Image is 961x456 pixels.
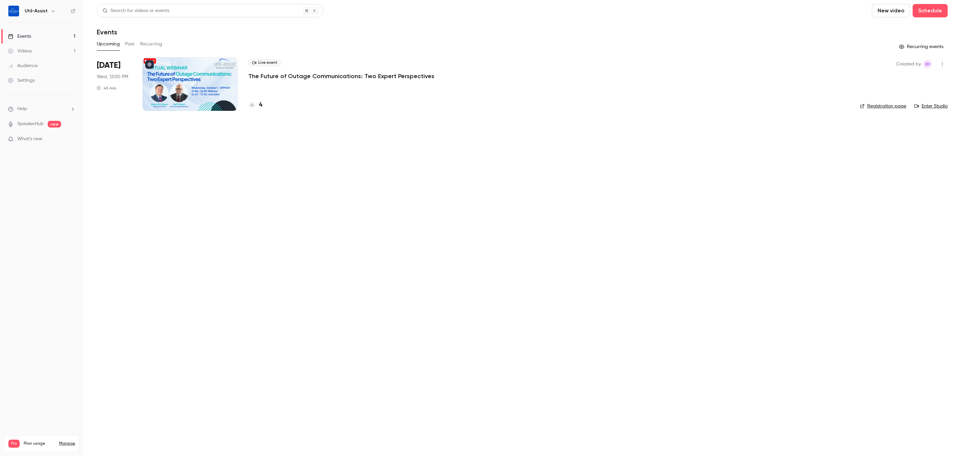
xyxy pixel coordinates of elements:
span: Plan usage [24,441,55,446]
span: Pro [8,440,20,448]
a: Manage [59,441,75,446]
h4: 4 [259,100,262,109]
button: Recurring [140,39,163,49]
div: Audience [8,62,38,69]
iframe: Noticeable Trigger [67,136,75,142]
span: Emily Henderson [924,60,932,68]
li: help-dropdown-opener [8,105,75,112]
img: Util-Assist [8,6,19,16]
button: Upcoming [97,39,120,49]
a: SpeakerHub [17,121,44,128]
button: Past [125,39,135,49]
span: [DATE] [97,60,120,71]
a: The Future of Outage Communications: Two Expert Perspectives [248,72,434,80]
div: Events [8,33,31,40]
div: Settings [8,77,35,84]
span: EH [925,60,930,68]
h1: Events [97,28,117,36]
a: Enter Studio [914,103,948,109]
a: Registration page [860,103,906,109]
div: Videos [8,48,32,54]
button: Recurring events [896,41,948,52]
h6: Util-Assist [25,8,48,14]
span: Wed, 12:00 PM [97,73,128,80]
a: 4 [248,100,262,109]
div: 45 min [97,85,116,91]
span: new [48,121,61,128]
span: What's new [17,136,42,143]
div: Search for videos or events [102,7,169,14]
button: New video [872,4,910,17]
span: Help [17,105,27,112]
button: Schedule [913,4,948,17]
div: Oct 1 Wed, 12:00 PM (America/Toronto) [97,57,132,111]
span: Live event [248,59,281,67]
span: Created by [896,60,921,68]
